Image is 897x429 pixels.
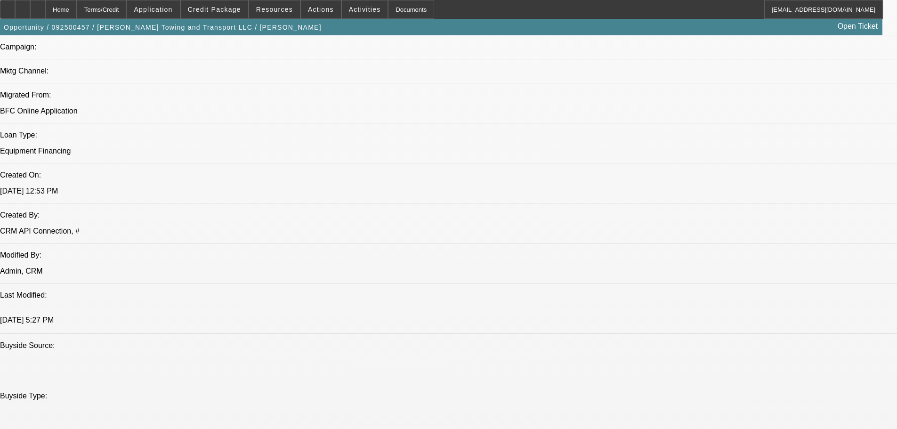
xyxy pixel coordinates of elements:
span: Activities [349,6,381,13]
button: Activities [342,0,388,18]
button: Credit Package [181,0,248,18]
span: Actions [308,6,334,13]
a: Open Ticket [834,18,881,34]
span: Credit Package [188,6,241,13]
button: Resources [249,0,300,18]
span: Resources [256,6,293,13]
button: Application [127,0,179,18]
button: Actions [301,0,341,18]
span: Opportunity / 092500457 / [PERSON_NAME] Towing and Transport LLC / [PERSON_NAME] [4,24,322,31]
span: Application [134,6,172,13]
